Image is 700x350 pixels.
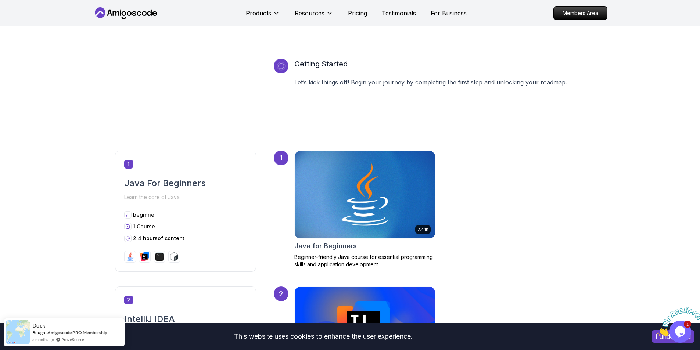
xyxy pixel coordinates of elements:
a: Members Area [553,6,607,20]
p: Let’s kick things off! Begin your journey by completing the first step and unlocking your roadmap. [294,78,585,87]
p: 2.41h [417,227,428,232]
a: Amigoscode PRO Membership [47,330,107,335]
img: intellij logo [140,252,149,261]
p: Products [246,9,271,18]
p: Resources [295,9,324,18]
a: For Business [431,9,467,18]
a: Testimonials [382,9,416,18]
p: 2.4 hours of content [133,235,184,242]
iframe: chat widget [654,304,700,339]
p: beginner [133,211,156,219]
h3: Getting Started [294,59,585,69]
a: ProveSource [61,336,84,343]
h2: IntelliJ IDEA [124,313,247,325]
img: terminal logo [155,252,164,261]
button: Products [246,9,280,24]
button: Resources [295,9,333,24]
h2: Java For Beginners [124,177,247,189]
img: provesource social proof notification image [6,320,30,344]
p: Beginner-friendly Java course for essential programming skills and application development [294,253,435,268]
img: Java for Beginners card [295,151,435,238]
div: This website uses cookies to enhance the user experience. [6,328,641,344]
img: bash logo [170,252,179,261]
button: Accept cookies [652,330,694,343]
a: Pricing [348,9,367,18]
span: Bought [32,330,47,335]
p: Members Area [554,7,607,20]
h2: Java for Beginners [294,241,357,251]
div: 2 [274,286,288,301]
span: 2 [124,296,133,304]
span: Dock [32,322,45,329]
img: java logo [126,252,134,261]
div: 1 [274,151,288,165]
p: Learn the core of Java [124,192,247,202]
span: 1 [124,160,133,169]
img: Chat attention grabber [3,3,49,32]
span: 1 Course [133,223,155,230]
a: Java for Beginners card2.41hJava for BeginnersBeginner-friendly Java course for essential program... [294,151,435,268]
span: a month ago [32,336,54,343]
